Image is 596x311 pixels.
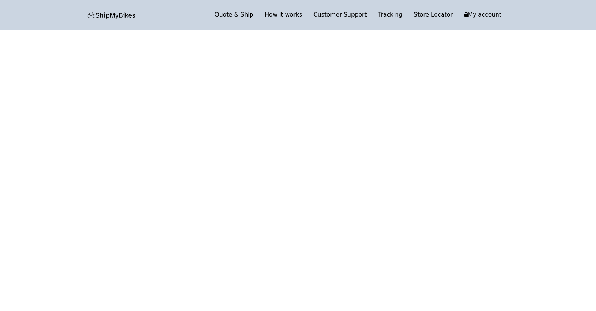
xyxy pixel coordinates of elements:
a: Store Locator [408,10,458,20]
a: Customer Support [308,10,373,20]
a: How it works [259,10,308,20]
a: Quote & Ship [209,10,259,20]
a: My account [458,10,507,20]
img: letsbox [87,12,136,19]
a: Tracking [373,10,408,20]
